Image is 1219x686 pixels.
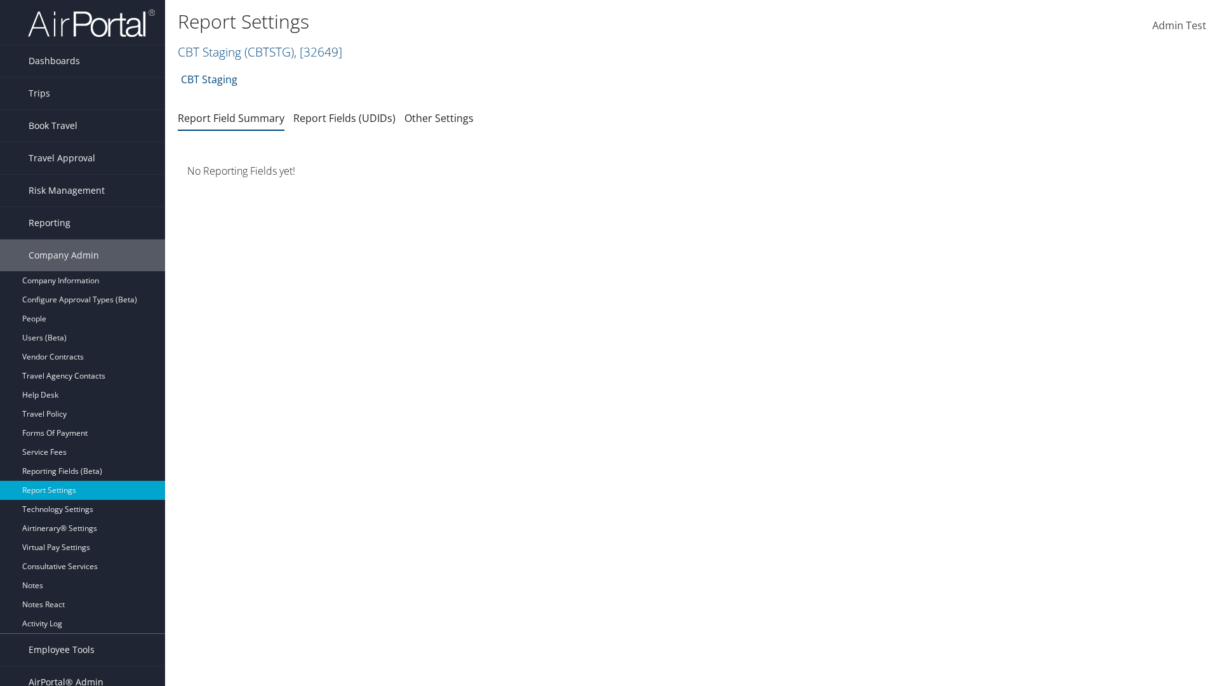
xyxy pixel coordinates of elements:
span: Book Travel [29,110,77,142]
h1: Report Settings [178,8,863,35]
span: Employee Tools [29,634,95,666]
span: ( CBTSTG ) [244,43,294,60]
a: Report Fields (UDIDs) [293,111,396,125]
span: Dashboards [29,45,80,77]
img: airportal-logo.png [28,8,155,38]
span: Risk Management [29,175,105,206]
h4: No Reporting Fields yet! [187,164,1197,178]
span: , [ 32649 ] [294,43,342,60]
a: CBT Staging [178,43,342,60]
a: CBT Staging [181,67,237,92]
span: Trips [29,77,50,109]
a: Admin Test [1152,6,1206,46]
span: Travel Approval [29,142,95,174]
span: Reporting [29,207,70,239]
span: Company Admin [29,239,99,271]
a: Report Field Summary [178,111,284,125]
a: Other Settings [404,111,474,125]
span: Admin Test [1152,18,1206,32]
